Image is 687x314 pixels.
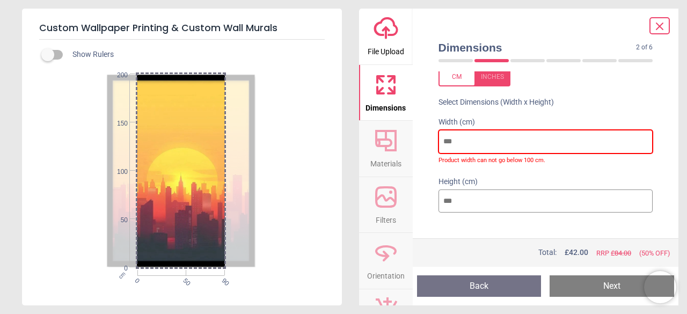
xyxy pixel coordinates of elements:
[438,117,653,128] label: Width (cm)
[107,167,128,177] span: 100
[359,233,413,289] button: Orientation
[359,177,413,233] button: Filters
[107,216,128,225] span: 50
[368,41,404,57] span: File Upload
[596,249,631,258] span: RRP
[438,154,653,165] label: Product width can not go below 100 cm.
[359,9,413,64] button: File Upload
[376,210,396,226] span: Filters
[118,271,127,280] span: cm
[644,271,676,303] iframe: Brevo live chat
[438,177,653,187] label: Height (cm)
[611,249,631,257] span: £ 84.00
[359,121,413,177] button: Materials
[366,98,406,114] span: Dimensions
[107,264,128,273] span: 0
[569,248,588,257] span: 42.00
[550,275,674,297] button: Next
[639,249,670,258] span: (50% OFF)
[430,97,554,108] label: Select Dimensions (Width x Height)
[438,40,637,55] span: Dimensions
[107,71,128,80] span: 200
[417,275,542,297] button: Back
[636,43,653,52] span: 2 of 6
[359,65,413,121] button: Dimensions
[107,119,128,128] span: 150
[220,276,226,283] span: 90
[181,276,188,283] span: 50
[437,247,670,258] div: Total:
[48,48,342,61] div: Show Rulers
[565,247,588,258] span: £
[133,276,140,283] span: 0
[370,154,401,170] span: Materials
[367,266,405,282] span: Orientation
[39,17,325,40] h5: Custom Wallpaper Printing & Custom Wall Murals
